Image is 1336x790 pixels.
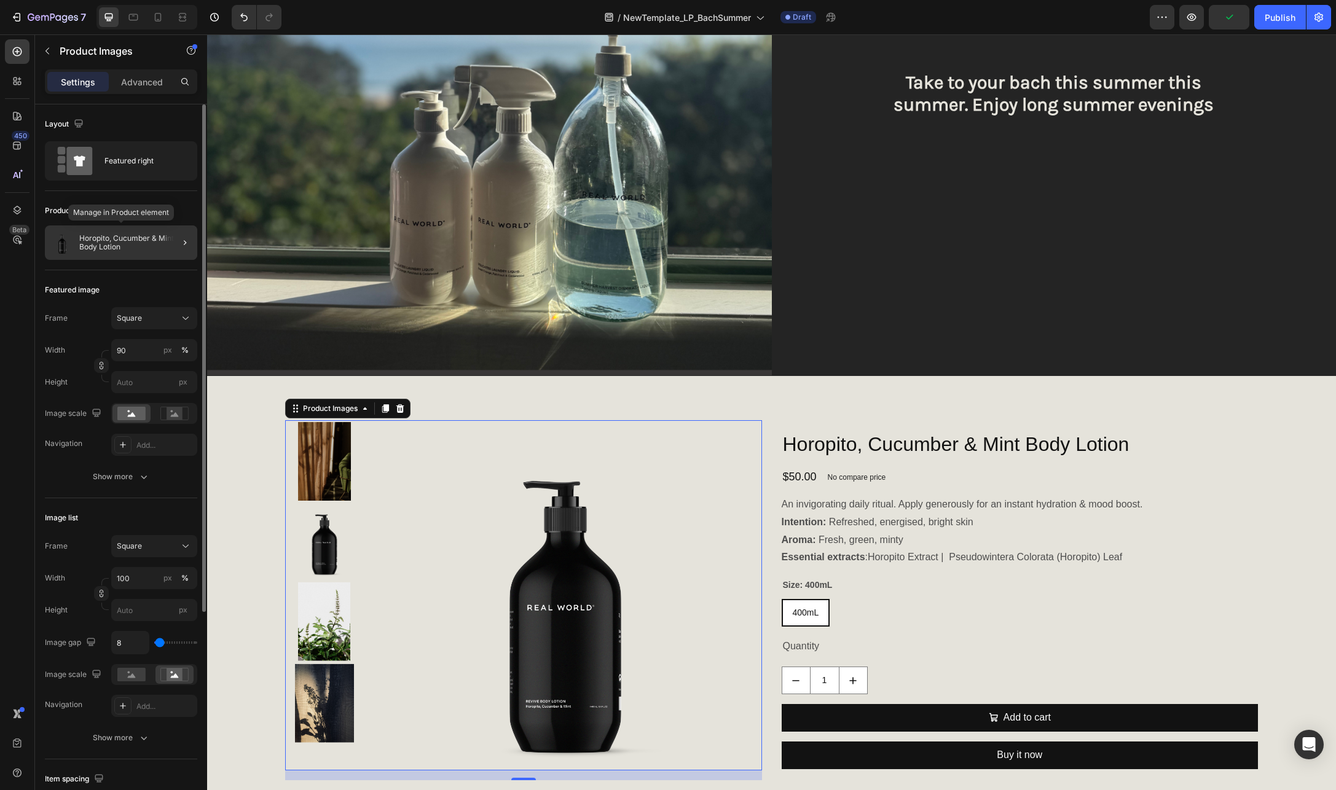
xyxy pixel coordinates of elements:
button: decrement [575,633,603,659]
div: Undo/Redo [232,5,281,29]
div: Item spacing [45,771,106,788]
img: product feature img [50,230,74,255]
span: 400mL [586,573,612,583]
h2: Rich Text Editor. Editing area: main [565,27,1130,91]
div: Beta [9,225,29,235]
div: Layout [45,116,86,133]
div: Quantity [575,602,1051,622]
input: px [111,371,197,393]
div: % [181,345,189,356]
label: Frame [45,541,68,552]
span: px [179,377,187,386]
p: Take to your bach this summer this summer. Enjoy long summer evenings [634,37,1061,81]
input: px [111,599,197,621]
button: px [178,571,192,585]
div: Show more [93,732,150,744]
span: Horopito Extract | Pseudowintera Colorata (Horopito) Leaf [661,517,915,528]
span: Fresh, green, minty [611,500,696,510]
p: No compare price [621,439,679,447]
div: Add... [136,701,194,712]
button: 7 [5,5,92,29]
div: Featured image [45,284,100,295]
label: Height [45,377,68,388]
button: Publish [1254,5,1306,29]
iframe: Design area [207,34,1336,790]
div: Image scale [45,667,104,683]
div: % [181,573,189,584]
button: % [160,571,175,585]
div: Navigation [45,699,82,710]
div: px [163,573,172,584]
input: px% [111,567,197,589]
input: px% [111,339,197,361]
p: Horopito, Cucumber & Mint Body Lotion [79,234,192,251]
div: Show more [93,471,150,483]
div: 450 [12,131,29,141]
b: Aroma: [575,500,609,510]
p: Settings [61,76,95,88]
div: Publish [1265,11,1295,24]
button: Add to cart [575,670,1051,697]
label: Width [45,573,65,584]
span: : [658,517,661,528]
div: Open Intercom Messenger [1294,730,1324,759]
input: quantity [603,633,632,659]
label: Height [45,604,68,616]
button: Square [111,535,197,557]
input: Auto [112,632,149,654]
legend: Size: 400mL [575,542,627,560]
h1: Horopito, Cucumber & Mint Body Lotion [575,396,1051,424]
button: increment [632,633,660,659]
button: px [178,343,192,358]
button: Show more [45,466,197,488]
div: Add to cart [796,675,844,692]
p: Advanced [121,76,163,88]
span: Square [117,313,142,324]
b: Intention: [575,482,619,493]
div: Image list [45,512,78,523]
div: Featured right [104,147,179,175]
span: Refreshed, energised, bright skin [622,482,766,493]
div: Navigation [45,438,82,449]
button: Buy it now [575,707,1051,735]
span: NewTemplate_LP_BachSummer [623,11,751,24]
div: Buy it now [790,712,835,730]
button: Square [111,307,197,329]
span: / [618,11,621,24]
span: Draft [793,12,811,23]
span: px [179,605,187,614]
div: Product Images [93,369,153,380]
label: Width [45,345,65,356]
label: Frame [45,313,68,324]
div: Image scale [45,405,104,422]
div: $50.00 [575,434,611,451]
div: px [163,345,172,356]
p: 7 [81,10,86,25]
span: Square [117,541,142,552]
span: An invigorating daily ritual. Apply generously for an instant hydration & mood boost. [575,464,936,475]
div: Product source [45,205,98,216]
b: Essential extracts [575,517,658,528]
p: Product Images [60,44,164,58]
button: % [160,343,175,358]
div: Image gap [45,635,98,651]
button: Show more [45,727,197,749]
div: Add... [136,440,194,451]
